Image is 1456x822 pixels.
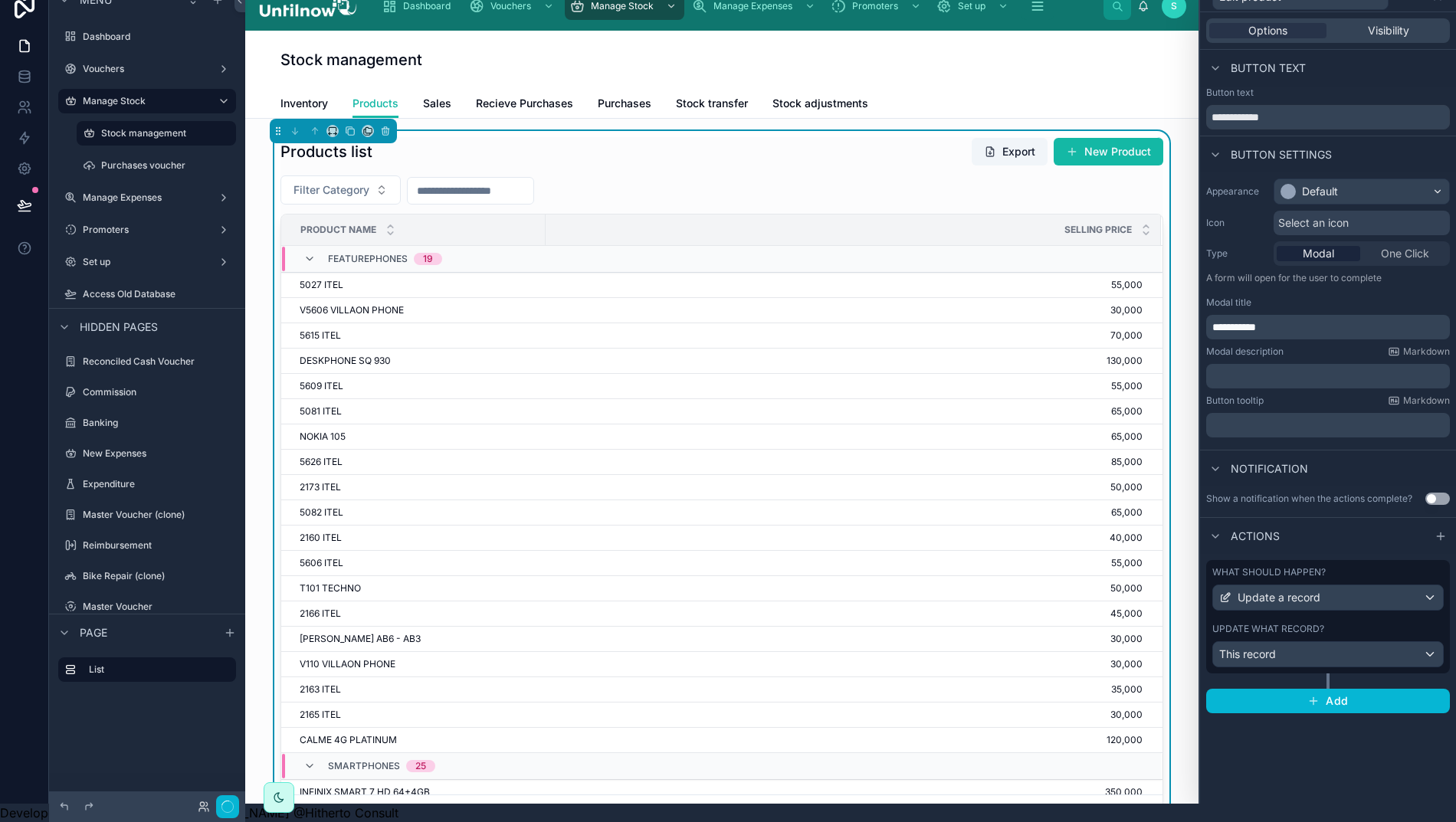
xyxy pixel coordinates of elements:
[772,96,868,111] span: Stock adjustments
[1212,641,1444,667] button: This record
[300,734,397,746] span: CALME 4G PLATINUM
[546,658,1143,670] span: 30,000
[83,63,212,75] label: Vouchers
[546,355,1143,367] span: 130,000
[58,564,236,588] a: Bike Repair (clone)
[1206,364,1450,388] div: scrollable content
[83,355,233,368] label: Reconciled Cash Voucher
[1212,566,1326,578] label: What should happen?
[546,786,1143,798] span: 350,000
[300,506,343,519] span: 5082 ITEL
[58,441,236,466] a: New Expenses
[546,405,1143,418] span: 65,000
[58,594,236,619] a: Master Voucher
[58,411,236,435] a: Banking
[83,386,233,398] label: Commission
[300,481,341,493] span: 2173 ITEL
[1278,215,1349,231] span: Select an icon
[1206,346,1284,358] label: Modal description
[300,329,341,342] span: 5615 ITEL
[80,319,158,335] span: Hidden pages
[280,90,328,120] a: Inventory
[1238,590,1320,605] span: Update a record
[1388,346,1450,358] a: Markdown
[1206,493,1412,505] div: Show a notification when the actions complete?
[77,121,236,146] a: Stock management
[328,760,400,772] span: SMARTPHONES
[1219,647,1276,662] span: This record
[80,625,107,640] span: Page
[83,447,233,460] label: New Expenses
[1206,395,1264,407] label: Button tooltip
[1206,689,1450,713] button: Add
[353,90,398,119] a: Products
[1054,138,1163,165] button: New Product
[1206,315,1450,339] div: scrollable content
[1206,296,1251,309] label: Modal title
[300,431,346,443] span: NOKIA 105
[598,90,651,120] a: Purchases
[83,509,233,521] label: Master Voucher (clone)
[546,431,1143,443] span: 65,000
[676,90,748,120] a: Stock transfer
[546,532,1143,544] span: 40,000
[546,506,1143,519] span: 65,000
[1064,224,1132,236] span: Selling Price
[58,218,236,242] a: Promoters
[83,224,212,236] label: Promoters
[49,650,245,697] div: scrollable content
[476,90,573,120] a: Recieve Purchases
[546,607,1143,620] span: 45,000
[1231,461,1308,476] span: Notification
[546,279,1143,291] span: 55,000
[58,472,236,496] a: Expenditure
[1231,529,1280,544] span: Actions
[423,253,433,265] div: 19
[1274,178,1450,205] button: Default
[1212,585,1444,611] button: Update a record
[1381,246,1429,261] span: One Click
[300,786,430,798] span: INFINIX SMART 7 HD 64+4GB
[476,96,573,111] span: Recieve Purchases
[300,582,361,594] span: T101 TECHNO
[546,734,1143,746] span: 120,000
[676,96,748,111] span: Stock transfer
[1248,23,1287,38] span: Options
[58,250,236,274] a: Set up
[300,405,342,418] span: 5081 ITEL
[546,557,1143,569] span: 55,000
[1206,247,1267,260] label: Type
[300,279,343,291] span: 5027 ITEL
[546,633,1143,645] span: 30,000
[83,539,233,552] label: Reimbursement
[300,304,404,316] span: V5606 VILLAON PHONE
[300,380,343,392] span: 5609 ITEL
[101,127,227,139] label: Stock management
[83,601,233,613] label: Master Voucher
[300,683,341,696] span: 2163 ITEL
[546,456,1143,468] span: 85,000
[77,153,236,178] a: Purchases voucher
[1206,272,1450,290] p: A form will open for the user to complete
[1326,694,1348,708] span: Add
[293,182,369,198] span: Filter Category
[415,760,426,772] div: 25
[58,185,236,210] a: Manage Expenses
[1368,23,1409,38] span: Visibility
[546,481,1143,493] span: 50,000
[1302,184,1338,199] div: Default
[58,380,236,404] a: Commission
[58,25,236,49] a: Dashboard
[300,557,343,569] span: 5606 ITEL
[83,288,233,300] label: Access Old Database
[546,582,1143,594] span: 50,000
[423,96,451,111] span: Sales
[1206,185,1267,198] label: Appearance
[353,96,398,111] span: Products
[58,533,236,558] a: Reimbursement
[300,355,391,367] span: DESKPHONE SQ 930
[546,304,1143,316] span: 30,000
[1303,246,1334,261] span: Modal
[546,709,1143,721] span: 30,000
